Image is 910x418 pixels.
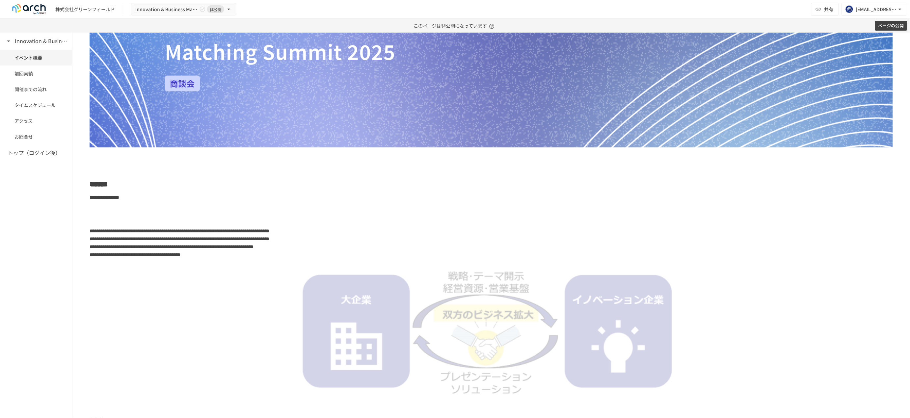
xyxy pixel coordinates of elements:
span: タイムスケジュール [14,101,58,109]
button: ページの公開 [875,21,907,31]
span: 開催までの流れ [14,86,58,93]
img: logo-default@2x-9cf2c760.svg [8,4,50,14]
button: 共有 [811,3,839,16]
p: このページは非公開になっています [414,19,496,33]
h6: トップ（ログイン後） [8,149,61,157]
div: 株式会社グリーンフィールド [55,6,115,13]
span: イベント概要 [14,54,58,61]
button: [EMAIL_ADDRESS][DOMAIN_NAME] [842,3,907,16]
span: お問合せ [14,133,58,140]
h6: Innovation & Business Matching Summit [DATE]_イベント詳細ページ [15,37,68,45]
div: Typeahead menu [90,148,885,156]
div: [EMAIL_ADDRESS][DOMAIN_NAME] [856,5,897,13]
span: Innovation & Business Matching Summit [DATE]_イベント詳細ページ [135,5,198,13]
button: Innovation & Business Matching Summit [DATE]_イベント詳細ページ非公開 [131,3,236,16]
img: qnSOBFSxtZcapxzdKEO62gUuMBwJLVzSvHiDPObkLdd [290,262,692,395]
span: 共有 [824,6,834,13]
span: 非公開 [207,6,224,13]
span: 前回実績 [14,70,58,77]
span: アクセス [14,117,58,124]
